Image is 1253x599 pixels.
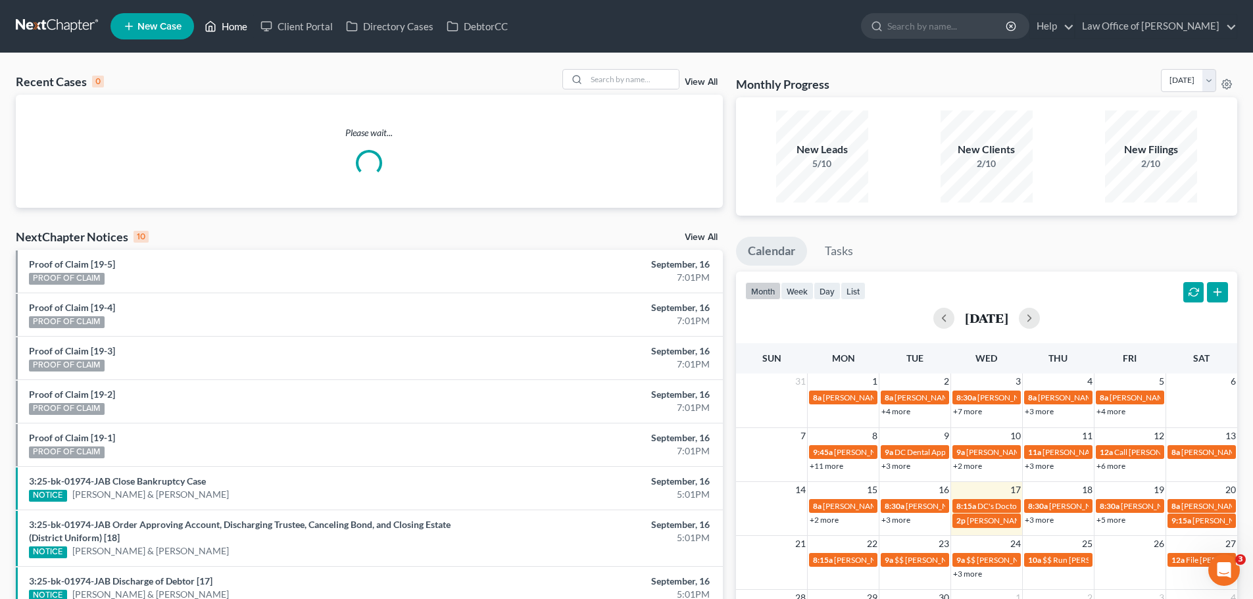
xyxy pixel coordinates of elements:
[841,282,866,300] button: list
[1096,406,1125,416] a: +4 more
[1009,428,1022,444] span: 10
[794,536,807,552] span: 21
[29,302,115,313] a: Proof of Claim [19-4]
[906,352,923,364] span: Tue
[491,314,710,327] div: 7:01PM
[941,157,1033,170] div: 2/10
[491,301,710,314] div: September, 16
[491,431,710,444] div: September, 16
[1096,515,1125,525] a: +5 more
[736,237,807,266] a: Calendar
[29,345,115,356] a: Proof of Claim [19-3]
[813,237,865,266] a: Tasks
[953,461,982,471] a: +2 more
[29,432,115,443] a: Proof of Claim [19-1]
[1171,447,1180,457] span: 8a
[1028,501,1048,511] span: 8:30a
[866,536,879,552] span: 22
[134,231,149,243] div: 10
[1081,482,1094,498] span: 18
[1181,501,1243,511] span: [PERSON_NAME]
[810,461,843,471] a: +11 more
[1030,14,1074,38] a: Help
[491,475,710,488] div: September, 16
[1171,501,1180,511] span: 8a
[834,555,1029,565] span: [PERSON_NAME] [EMAIL_ADDRESS][DOMAIN_NAME]
[1025,515,1054,525] a: +3 more
[1048,352,1068,364] span: Thu
[781,282,814,300] button: week
[881,461,910,471] a: +3 more
[956,447,965,457] span: 9a
[1152,428,1166,444] span: 12
[1105,157,1197,170] div: 2/10
[1208,554,1240,586] iframe: Intercom live chat
[975,352,997,364] span: Wed
[834,447,958,457] span: [PERSON_NAME] coming in for 341
[1152,482,1166,498] span: 19
[977,393,1180,402] span: [PERSON_NAME] & [PERSON_NAME] [PHONE_NUMBER]
[937,536,950,552] span: 23
[1229,373,1237,389] span: 6
[736,76,829,92] h3: Monthly Progress
[29,519,451,543] a: 3:25-bk-01974-JAB Order Approving Account, Discharging Trustee, Canceling Bond, and Closing Estat...
[16,74,104,89] div: Recent Cases
[776,142,868,157] div: New Leads
[1152,536,1166,552] span: 26
[885,501,904,511] span: 8:30a
[762,352,781,364] span: Sun
[887,14,1008,38] input: Search by name...
[72,544,229,558] a: [PERSON_NAME] & [PERSON_NAME]
[813,501,822,511] span: 8a
[885,447,893,457] span: 9a
[72,488,229,501] a: [PERSON_NAME] & [PERSON_NAME]
[895,555,1015,565] span: $$ [PERSON_NAME] last payment?
[977,501,1102,511] span: DC's Doctors Appt - Annual Physical
[1100,393,1108,402] span: 8a
[1043,555,1182,565] span: $$ Run [PERSON_NAME] payment $400
[29,475,206,487] a: 3:25-bk-01974-JAB Close Bankruptcy Case
[1009,536,1022,552] span: 24
[1096,461,1125,471] a: +6 more
[198,14,254,38] a: Home
[885,393,893,402] span: 8a
[1158,373,1166,389] span: 5
[491,531,710,544] div: 5:01PM
[491,575,710,588] div: September, 16
[1081,536,1094,552] span: 25
[339,14,440,38] a: Directory Cases
[956,555,965,565] span: 9a
[885,555,893,565] span: 9a
[29,575,212,587] a: 3:25-bk-01974-JAB Discharge of Debtor [17]
[1123,352,1137,364] span: Fri
[1038,393,1171,402] span: [PERSON_NAME] [PHONE_NUMBER]
[137,22,182,32] span: New Case
[871,373,879,389] span: 1
[1235,554,1246,565] span: 3
[491,358,710,371] div: 7:01PM
[1025,406,1054,416] a: +3 more
[29,273,105,285] div: PROOF OF CLAIM
[776,157,868,170] div: 5/10
[832,352,855,364] span: Mon
[29,389,115,400] a: Proof of Claim [19-2]
[799,428,807,444] span: 7
[1075,14,1237,38] a: Law Office of [PERSON_NAME]
[956,393,976,402] span: 8:30a
[814,282,841,300] button: day
[92,76,104,87] div: 0
[794,482,807,498] span: 14
[956,501,976,511] span: 8:15a
[871,428,879,444] span: 8
[1028,555,1041,565] span: 10a
[1028,393,1037,402] span: 8a
[967,515,1162,525] span: [PERSON_NAME] [EMAIL_ADDRESS][DOMAIN_NAME]
[1181,447,1253,457] span: [PERSON_NAME]???
[29,490,67,502] div: NOTICE
[813,555,833,565] span: 8:15a
[965,311,1008,325] h2: [DATE]
[1171,515,1191,525] span: 9:15a
[1100,501,1119,511] span: 8:30a
[823,501,956,511] span: [PERSON_NAME] [PHONE_NUMBER]
[1224,482,1237,498] span: 20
